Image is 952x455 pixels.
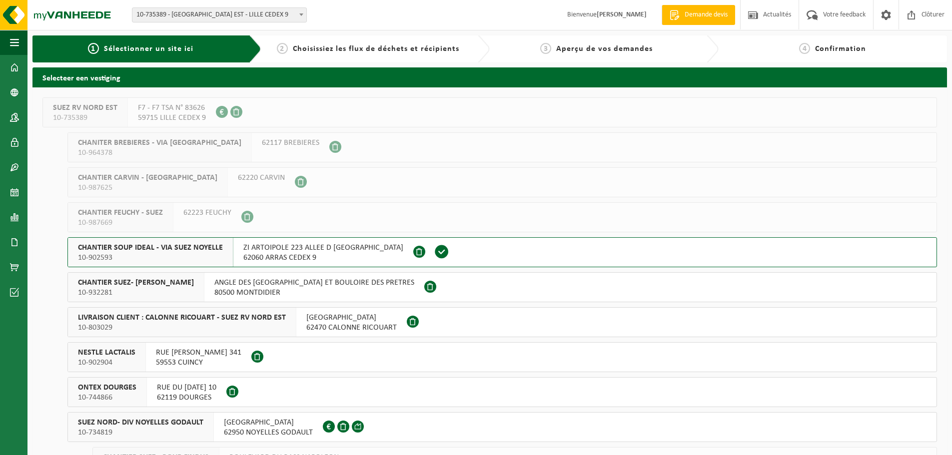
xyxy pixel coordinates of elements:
span: 10-803029 [78,323,286,333]
span: SUEZ NORD- DIV NOYELLES GODAULT [78,418,203,428]
span: 62060 ARRAS CEDEX 9 [243,253,403,263]
span: LIVRAISON CLIENT : CALONNE RICOUART - SUEZ RV NORD EST [78,313,286,323]
button: LIVRAISON CLIENT : CALONNE RICOUART - SUEZ RV NORD EST 10-803029 [GEOGRAPHIC_DATA]62470 CALONNE R... [67,307,937,337]
a: Demande devis [662,5,735,25]
span: 62117 BREBIERES [262,138,319,148]
span: 10-735389 [53,113,117,123]
button: CHANTIER SOUP IDEAL - VIA SUEZ NOYELLE 10-902593 ZI ARTOIPOLE 223 ALLEE D [GEOGRAPHIC_DATA]62060 ... [67,237,937,267]
button: SUEZ NORD- DIV NOYELLES GODAULT 10-734819 [GEOGRAPHIC_DATA]62950 NOYELLES GODAULT [67,412,937,442]
span: CHANTIER FEUCHY - SUEZ [78,208,163,218]
span: CHANTIER CARVIN - [GEOGRAPHIC_DATA] [78,173,217,183]
span: Sélectionner un site ici [104,45,193,53]
span: 10-735389 - SUEZ RV NORD EST - LILLE CEDEX 9 [132,7,307,22]
span: CHANTIER SUEZ- [PERSON_NAME] [78,278,194,288]
span: [GEOGRAPHIC_DATA] [224,418,313,428]
h2: Selecteer een vestiging [32,67,947,87]
span: Confirmation [815,45,866,53]
span: 10-902904 [78,358,135,368]
span: 10-987625 [78,183,217,193]
strong: [PERSON_NAME] [597,11,647,18]
span: SUEZ RV NORD EST [53,103,117,113]
span: Aperçu de vos demandes [556,45,653,53]
span: 10-964378 [78,148,241,158]
span: 10-932281 [78,288,194,298]
button: NESTLE LACTALIS 10-902904 RUE [PERSON_NAME] 34159553 CUINCY [67,342,937,372]
span: 59715 LILLE CEDEX 9 [138,113,206,123]
span: 10-744866 [78,393,136,403]
span: Demande devis [682,10,730,20]
span: 1 [88,43,99,54]
span: 62220 CARVIN [238,173,285,183]
span: ANGLE DES [GEOGRAPHIC_DATA] ET BOULOIRE DES PRETRES [214,278,414,288]
span: 10-734819 [78,428,203,438]
span: CHANTIER SOUP IDEAL - VIA SUEZ NOYELLE [78,243,223,253]
span: 59553 CUINCY [156,358,241,368]
span: 3 [540,43,551,54]
button: CHANTIER SUEZ- [PERSON_NAME] 10-932281 ANGLE DES [GEOGRAPHIC_DATA] ET BOULOIRE DES PRETRES80500 M... [67,272,937,302]
span: Choisissiez les flux de déchets et récipients [293,45,459,53]
span: F7 - F7 TSA N° 83626 [138,103,206,113]
span: RUE [PERSON_NAME] 341 [156,348,241,358]
span: 62223 FEUCHY [183,208,231,218]
button: ONTEX DOURGES 10-744866 RUE DU [DATE] 1062119 DOURGES [67,377,937,407]
span: CHANITER BREBIERES - VIA [GEOGRAPHIC_DATA] [78,138,241,148]
span: 62950 NOYELLES GODAULT [224,428,313,438]
span: 2 [277,43,288,54]
span: 10-987669 [78,218,163,228]
span: 62119 DOURGES [157,393,216,403]
span: 4 [799,43,810,54]
span: ZI ARTOIPOLE 223 ALLEE D [GEOGRAPHIC_DATA] [243,243,403,253]
span: RUE DU [DATE] 10 [157,383,216,393]
span: ONTEX DOURGES [78,383,136,393]
span: 10-902593 [78,253,223,263]
span: 80500 MONTDIDIER [214,288,414,298]
span: 62470 CALONNE RICOUART [306,323,397,333]
span: 10-735389 - SUEZ RV NORD EST - LILLE CEDEX 9 [132,8,306,22]
span: NESTLE LACTALIS [78,348,135,358]
span: [GEOGRAPHIC_DATA] [306,313,397,323]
